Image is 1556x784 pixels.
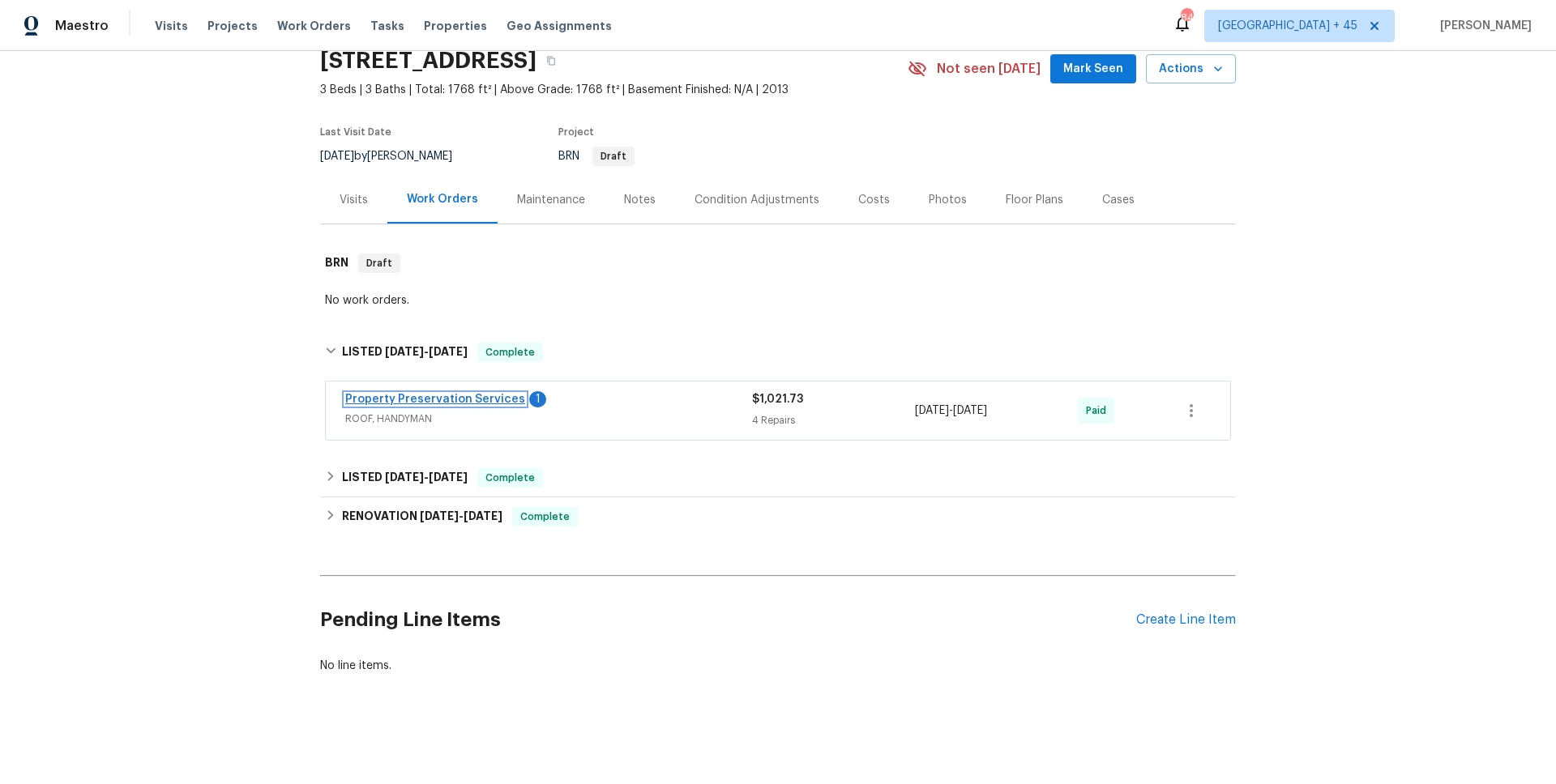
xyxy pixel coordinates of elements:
[514,509,576,525] span: Complete
[429,471,468,483] span: [DATE]
[55,18,109,34] span: Maestro
[464,510,502,522] span: [DATE]
[429,346,468,357] span: [DATE]
[558,151,635,162] span: BRN
[345,411,752,427] span: ROOF, HANDYMAN
[385,346,468,357] span: -
[320,582,1136,658] h2: Pending Line Items
[1181,10,1192,26] div: 843
[360,255,399,271] span: Draft
[929,192,967,208] div: Photos
[420,510,502,522] span: -
[325,254,348,273] h6: BRN
[594,151,633,161] span: Draft
[340,192,368,208] div: Visits
[915,405,949,416] span: [DATE]
[325,292,1231,309] div: No work orders.
[536,46,566,75] button: Copy Address
[953,405,987,416] span: [DATE]
[915,403,987,419] span: -
[320,147,472,166] div: by [PERSON_NAME]
[320,82,908,98] span: 3 Beds | 3 Baths | Total: 1768 ft² | Above Grade: 1768 ft² | Basement Finished: N/A | 2013
[342,507,502,526] h6: RENOVATION
[1136,612,1236,628] div: Create Line Item
[407,191,478,207] div: Work Orders
[1086,403,1113,419] span: Paid
[385,471,424,483] span: [DATE]
[1146,54,1236,84] button: Actions
[529,391,546,407] div: 1
[207,18,258,34] span: Projects
[320,127,391,137] span: Last Visit Date
[1218,18,1357,34] span: [GEOGRAPHIC_DATA] + 45
[558,127,594,137] span: Project
[320,497,1236,536] div: RENOVATION [DATE]-[DATE]Complete
[507,18,612,34] span: Geo Assignments
[1102,192,1135,208] div: Cases
[1006,192,1063,208] div: Floor Plans
[1159,59,1223,79] span: Actions
[1434,18,1532,34] span: [PERSON_NAME]
[320,326,1236,378] div: LISTED [DATE]-[DATE]Complete
[370,20,404,32] span: Tasks
[479,344,541,360] span: Complete
[752,394,803,405] span: $1,021.73
[1050,54,1136,84] button: Mark Seen
[342,343,468,362] h6: LISTED
[858,192,890,208] div: Costs
[320,458,1236,497] div: LISTED [DATE]-[DATE]Complete
[937,61,1041,77] span: Not seen [DATE]
[342,468,468,488] h6: LISTED
[424,18,487,34] span: Properties
[277,18,351,34] span: Work Orders
[345,394,525,405] a: Property Preservation Services
[752,412,915,428] div: 4 Repairs
[155,18,188,34] span: Visits
[1063,59,1123,79] span: Mark Seen
[624,192,656,208] div: Notes
[320,151,354,162] span: [DATE]
[320,53,536,69] h2: [STREET_ADDRESS]
[695,192,819,208] div: Condition Adjustments
[420,510,459,522] span: [DATE]
[385,346,424,357] span: [DATE]
[517,192,585,208] div: Maintenance
[320,658,1236,674] div: No line items.
[479,470,541,486] span: Complete
[320,237,1236,289] div: BRN Draft
[385,471,468,483] span: -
